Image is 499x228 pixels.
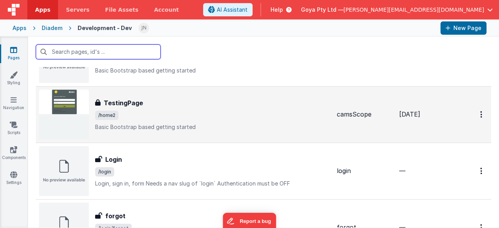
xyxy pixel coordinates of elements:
[66,6,89,14] span: Servers
[301,6,493,14] button: Goya Pty Ltd — [PERSON_NAME][EMAIL_ADDRESS][DOMAIN_NAME]
[105,155,122,164] h3: Login
[104,98,143,108] h3: TestingPage
[271,6,283,14] span: Help
[399,110,420,118] span: [DATE]
[476,106,488,122] button: Options
[95,123,331,131] p: Basic Bootstrap based getting started
[42,24,62,32] div: Diadem
[203,3,253,16] button: AI Assistant
[441,21,487,35] button: New Page
[95,67,331,74] p: Basic Bootstrap based getting started
[12,24,27,32] div: Apps
[301,6,343,14] span: Goya Pty Ltd —
[476,163,488,179] button: Options
[337,166,393,175] div: login
[105,211,126,221] h3: forgot
[343,6,484,14] span: [PERSON_NAME][EMAIL_ADDRESS][DOMAIN_NAME]
[337,110,393,119] div: camsScope
[35,6,50,14] span: Apps
[78,24,132,32] div: Development - Dev
[95,180,331,187] p: Login, sign in, form Needs a nav slug of `login` Authentication must be OFF
[105,6,139,14] span: File Assets
[95,111,119,120] span: /home2
[217,6,248,14] span: AI Assistant
[95,167,114,177] span: /login
[36,44,161,59] input: Search pages, id's ...
[399,167,405,175] span: —
[138,23,149,34] img: 9a7c1e773ca3f73d57c61d8269375a74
